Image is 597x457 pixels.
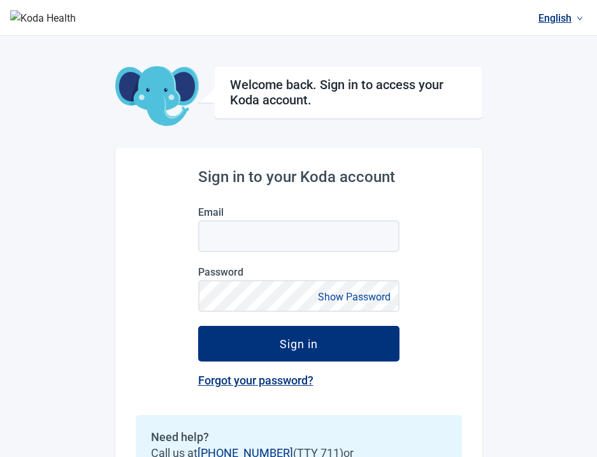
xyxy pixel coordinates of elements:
[533,8,588,29] a: Current language: English
[198,326,399,362] button: Sign in
[198,168,399,186] h2: Sign in to your Koda account
[10,10,76,25] img: Koda Health
[151,430,447,444] h2: Need help?
[198,374,313,387] a: Forgot your password?
[115,66,199,127] img: Koda Elephant
[230,77,466,108] h1: Welcome back. Sign in to access your Koda account.
[314,288,394,306] button: Show Password
[577,15,583,22] span: down
[198,266,399,278] label: Password
[280,337,318,350] div: Sign in
[198,206,399,218] label: Email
